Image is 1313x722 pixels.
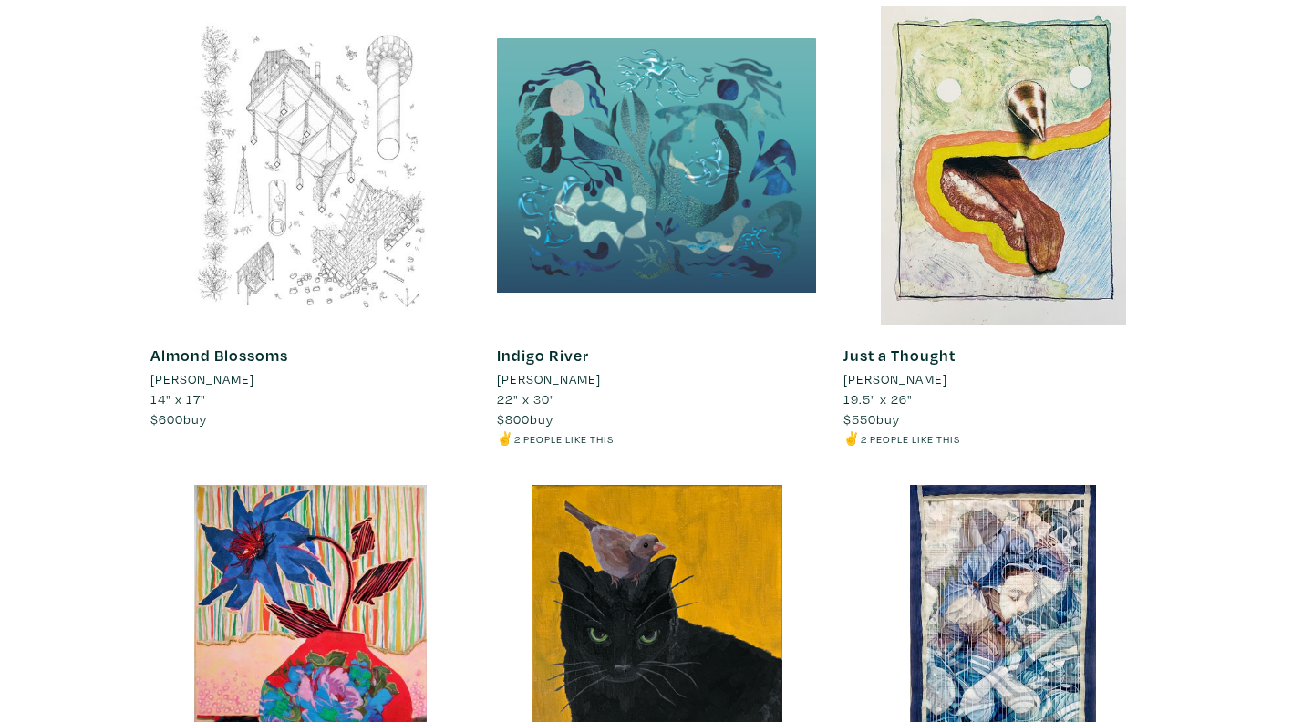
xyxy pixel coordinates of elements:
[150,369,470,389] a: [PERSON_NAME]
[843,410,900,428] span: buy
[497,345,589,366] a: Indigo River
[843,390,913,407] span: 19.5" x 26"
[150,410,207,428] span: buy
[497,369,816,389] a: [PERSON_NAME]
[514,432,614,446] small: 2 people like this
[150,390,206,407] span: 14" x 17"
[497,369,601,389] li: [PERSON_NAME]
[497,428,816,449] li: ✌️
[150,345,288,366] a: Almond Blossoms
[843,410,876,428] span: $550
[497,390,555,407] span: 22" x 30"
[843,428,1163,449] li: ✌️
[843,369,947,389] li: [PERSON_NAME]
[861,432,960,446] small: 2 people like this
[497,410,530,428] span: $800
[497,410,553,428] span: buy
[150,369,254,389] li: [PERSON_NAME]
[150,410,183,428] span: $600
[843,345,956,366] a: Just a Thought
[843,369,1163,389] a: [PERSON_NAME]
